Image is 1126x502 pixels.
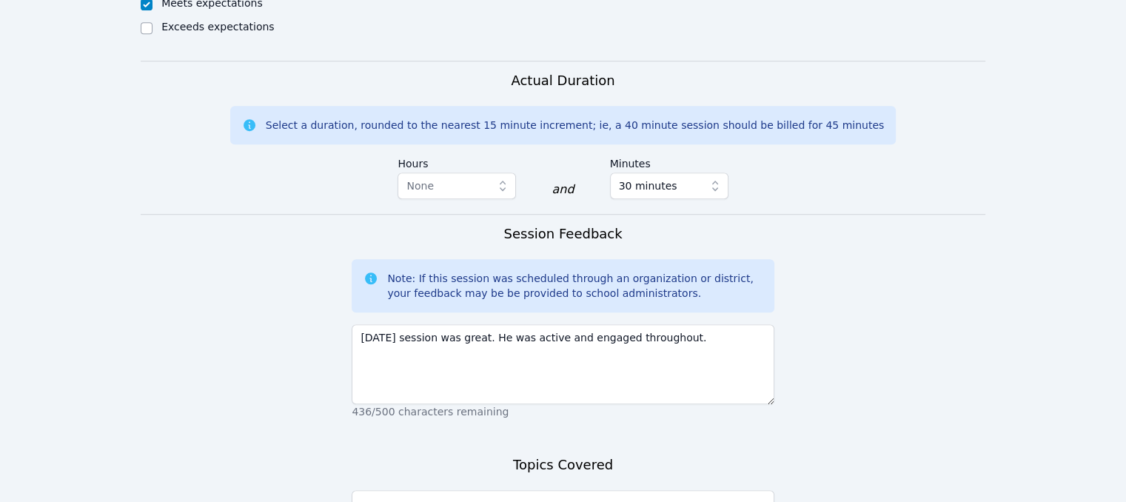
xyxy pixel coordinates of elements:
[610,150,728,173] label: Minutes
[352,404,774,419] p: 436/500 characters remaining
[161,21,274,33] label: Exceeds expectations
[398,173,516,199] button: None
[398,150,516,173] label: Hours
[352,324,774,404] textarea: [DATE] session was great. He was active and engaged throughout.
[513,455,613,475] h3: Topics Covered
[610,173,728,199] button: 30 minutes
[406,180,434,192] span: None
[387,271,762,301] div: Note: If this session was scheduled through an organization or district, your feedback may be be ...
[511,70,614,91] h3: Actual Duration
[619,177,677,195] span: 30 minutes
[503,224,622,244] h3: Session Feedback
[266,118,884,133] div: Select a duration, rounded to the nearest 15 minute increment; ie, a 40 minute session should be ...
[552,181,574,198] div: and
